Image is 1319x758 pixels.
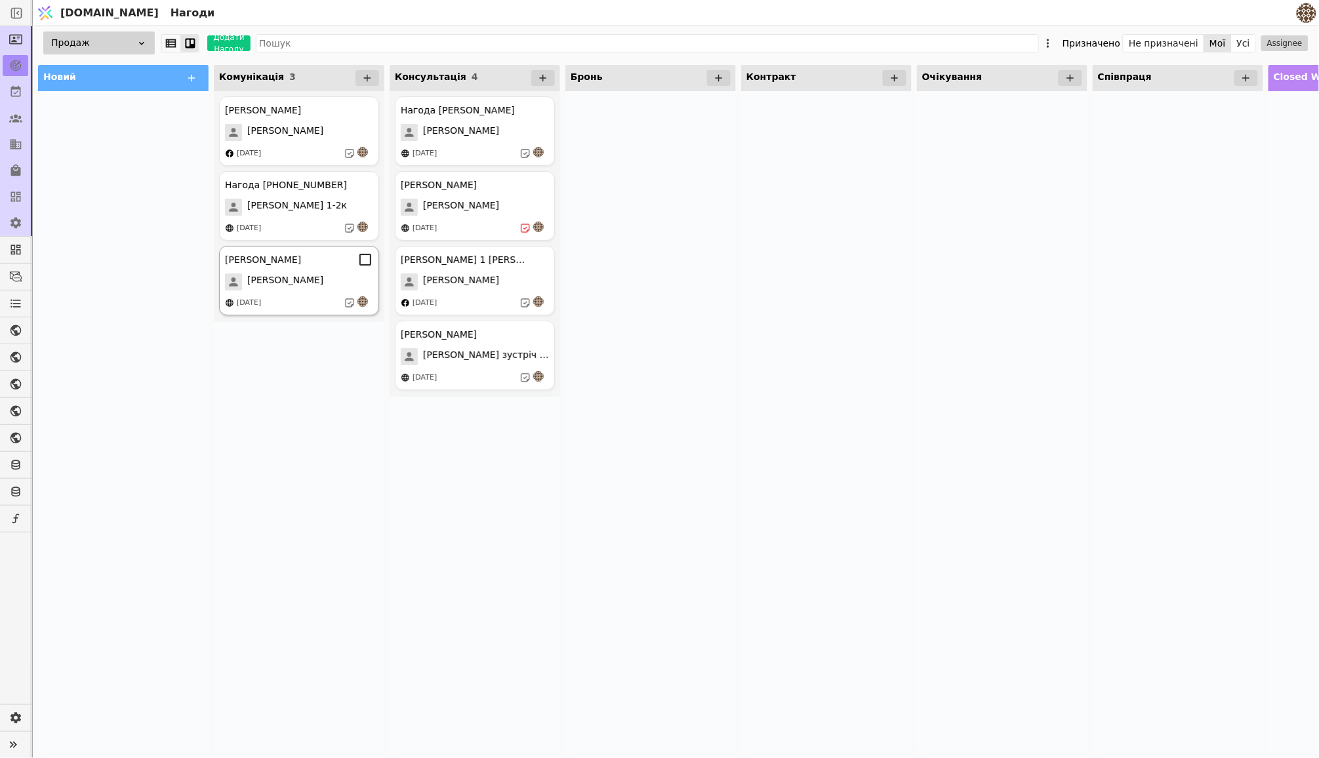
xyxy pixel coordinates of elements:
[43,31,155,54] div: Продаж
[207,35,251,51] button: Додати Нагоду
[237,223,261,234] div: [DATE]
[533,222,544,232] img: an
[219,171,379,241] div: Нагода [PHONE_NUMBER][PERSON_NAME] 1-2к[DATE]an
[413,372,437,384] div: [DATE]
[401,178,477,192] div: [PERSON_NAME]
[401,298,410,308] img: facebook.svg
[289,71,296,82] span: 3
[247,124,323,141] span: [PERSON_NAME]
[423,124,499,141] span: [PERSON_NAME]
[225,104,301,117] div: [PERSON_NAME]
[395,321,555,390] div: [PERSON_NAME][PERSON_NAME] зустріч 13.08[DATE]an
[357,147,368,157] img: an
[423,273,499,290] span: [PERSON_NAME]
[401,253,525,267] div: [PERSON_NAME] 1 [PERSON_NAME]
[237,298,261,309] div: [DATE]
[33,1,165,26] a: [DOMAIN_NAME]
[395,71,466,82] span: Консультація
[571,71,603,82] span: Бронь
[199,35,251,51] a: Додати Нагоду
[60,5,159,21] span: [DOMAIN_NAME]
[35,1,55,26] img: Logo
[225,224,234,233] img: online-store.svg
[395,246,555,315] div: [PERSON_NAME] 1 [PERSON_NAME][PERSON_NAME][DATE]an
[413,148,437,159] div: [DATE]
[247,199,347,216] span: [PERSON_NAME] 1-2к
[533,296,544,307] img: an
[922,71,983,82] span: Очікування
[357,296,368,307] img: an
[165,5,215,21] h2: Нагоди
[1063,34,1120,52] div: Призначено
[395,171,555,241] div: [PERSON_NAME][PERSON_NAME][DATE]an
[401,328,477,342] div: [PERSON_NAME]
[395,96,555,166] div: Нагода [PERSON_NAME][PERSON_NAME][DATE]an
[401,224,410,233] img: online-store.svg
[746,71,796,82] span: Контракт
[219,71,284,82] span: Комунікація
[219,96,379,166] div: [PERSON_NAME][PERSON_NAME][DATE]an
[225,178,347,192] div: Нагода [PHONE_NUMBER]
[256,34,1039,52] input: Пошук
[247,273,323,290] span: [PERSON_NAME]
[1297,3,1316,23] img: 4183bec8f641d0a1985368f79f6ed469
[533,371,544,382] img: an
[401,104,515,117] div: Нагода [PERSON_NAME]
[423,348,549,365] span: [PERSON_NAME] зустріч 13.08
[401,373,410,382] img: online-store.svg
[533,147,544,157] img: an
[1261,35,1309,51] button: Assignee
[225,253,301,267] div: [PERSON_NAME]
[423,199,499,216] span: [PERSON_NAME]
[225,298,234,308] img: online-store.svg
[472,71,478,82] span: 4
[1098,71,1152,82] span: Співпраця
[413,298,437,309] div: [DATE]
[357,222,368,232] img: an
[1204,34,1232,52] button: Мої
[401,149,410,158] img: online-store.svg
[1124,34,1204,52] button: Не призначені
[219,246,379,315] div: [PERSON_NAME][PERSON_NAME][DATE]an
[1232,34,1255,52] button: Усі
[413,223,437,234] div: [DATE]
[43,71,76,82] span: Новий
[237,148,261,159] div: [DATE]
[225,149,234,158] img: facebook.svg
